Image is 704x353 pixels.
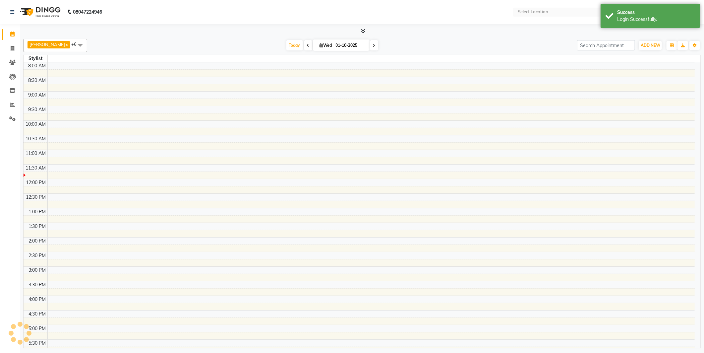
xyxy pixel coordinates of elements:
a: x [65,42,68,47]
div: 1:00 PM [28,208,47,215]
div: 8:30 AM [27,77,47,84]
div: Stylist [24,55,47,62]
div: 5:30 PM [28,340,47,347]
div: 12:30 PM [25,194,47,201]
div: Select Location [518,9,548,15]
span: [PERSON_NAME] [29,42,65,47]
div: 12:00 PM [25,179,47,186]
div: 1:30 PM [28,223,47,230]
button: ADD NEW [639,41,662,50]
div: 11:30 AM [25,165,47,172]
b: 08047224946 [73,3,102,21]
input: 2025-10-01 [334,40,367,50]
span: Today [286,40,303,50]
div: 9:30 AM [27,106,47,113]
div: Success [617,9,695,16]
div: 10:30 AM [25,135,47,142]
div: 2:30 PM [28,252,47,259]
input: Search Appointment [577,40,635,50]
div: 9:00 AM [27,92,47,99]
div: 4:00 PM [28,296,47,303]
span: +6 [71,41,82,47]
img: logo [17,3,62,21]
div: 4:30 PM [28,311,47,318]
div: 10:00 AM [25,121,47,128]
div: 2:00 PM [28,238,47,245]
span: ADD NEW [641,43,660,48]
div: 3:30 PM [28,281,47,288]
div: 11:00 AM [25,150,47,157]
div: 3:00 PM [28,267,47,274]
div: Login Successfully. [617,16,695,23]
div: 8:00 AM [27,62,47,69]
div: 5:00 PM [28,325,47,332]
span: Wed [318,43,334,48]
